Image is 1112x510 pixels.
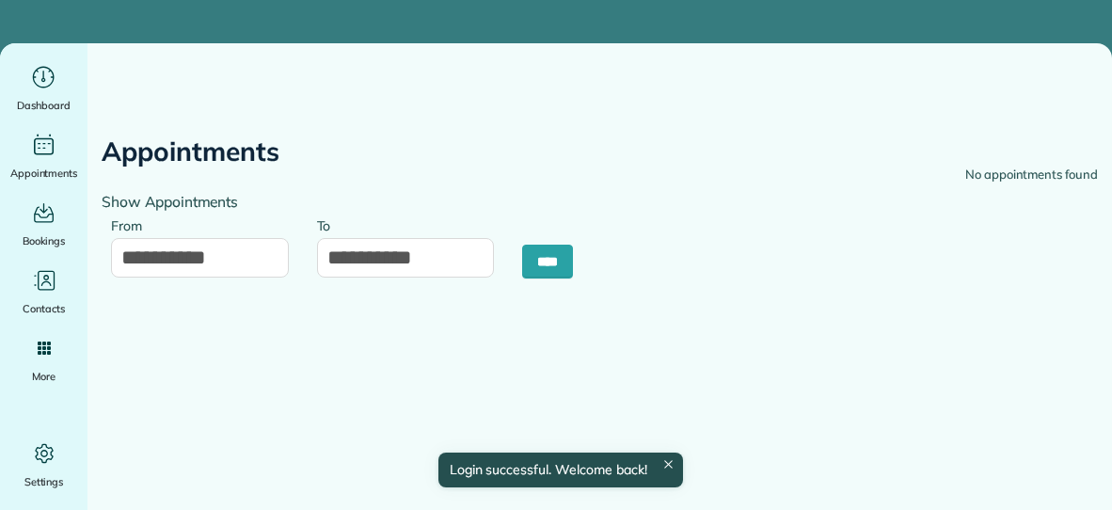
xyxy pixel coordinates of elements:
a: Dashboard [8,62,80,115]
div: No appointments found [965,166,1098,184]
a: Contacts [8,265,80,318]
span: Appointments [10,164,78,183]
a: Bookings [8,198,80,250]
h4: Show Appointments [102,194,586,210]
label: From [111,207,151,242]
a: Appointments [8,130,80,183]
h2: Appointments [102,137,279,167]
span: Contacts [23,299,65,318]
div: Login successful. Welcome back! [437,453,682,487]
span: Dashboard [17,96,71,115]
span: More [32,367,56,386]
a: Settings [8,438,80,491]
label: To [317,207,341,242]
span: Settings [24,472,64,491]
span: Bookings [23,231,66,250]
